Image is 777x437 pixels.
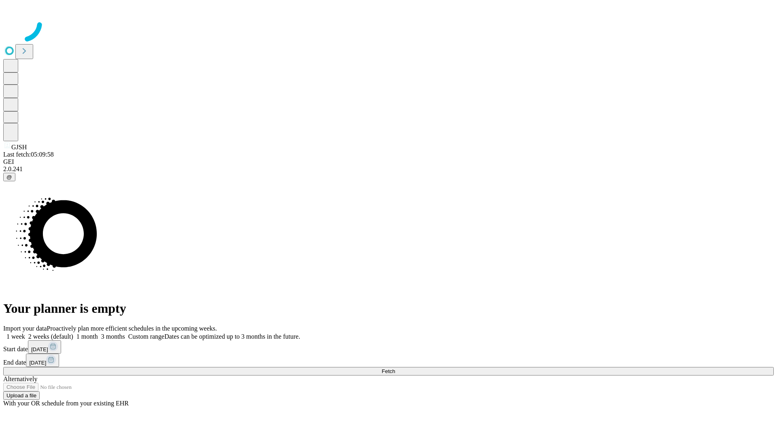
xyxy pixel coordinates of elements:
[3,340,774,354] div: Start date
[382,368,395,374] span: Fetch
[128,333,164,340] span: Custom range
[3,354,774,367] div: End date
[47,325,217,332] span: Proactively plan more efficient schedules in the upcoming weeks.
[3,325,47,332] span: Import your data
[6,174,12,180] span: @
[3,391,40,400] button: Upload a file
[3,165,774,173] div: 2.0.241
[3,367,774,375] button: Fetch
[101,333,125,340] span: 3 months
[3,158,774,165] div: GEI
[76,333,98,340] span: 1 month
[3,173,15,181] button: @
[28,340,61,354] button: [DATE]
[3,375,37,382] span: Alternatively
[11,144,27,151] span: GJSH
[3,301,774,316] h1: Your planner is empty
[28,333,73,340] span: 2 weeks (default)
[3,400,129,407] span: With your OR schedule from your existing EHR
[164,333,300,340] span: Dates can be optimized up to 3 months in the future.
[29,360,46,366] span: [DATE]
[31,346,48,352] span: [DATE]
[6,333,25,340] span: 1 week
[3,151,54,158] span: Last fetch: 05:09:58
[26,354,59,367] button: [DATE]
